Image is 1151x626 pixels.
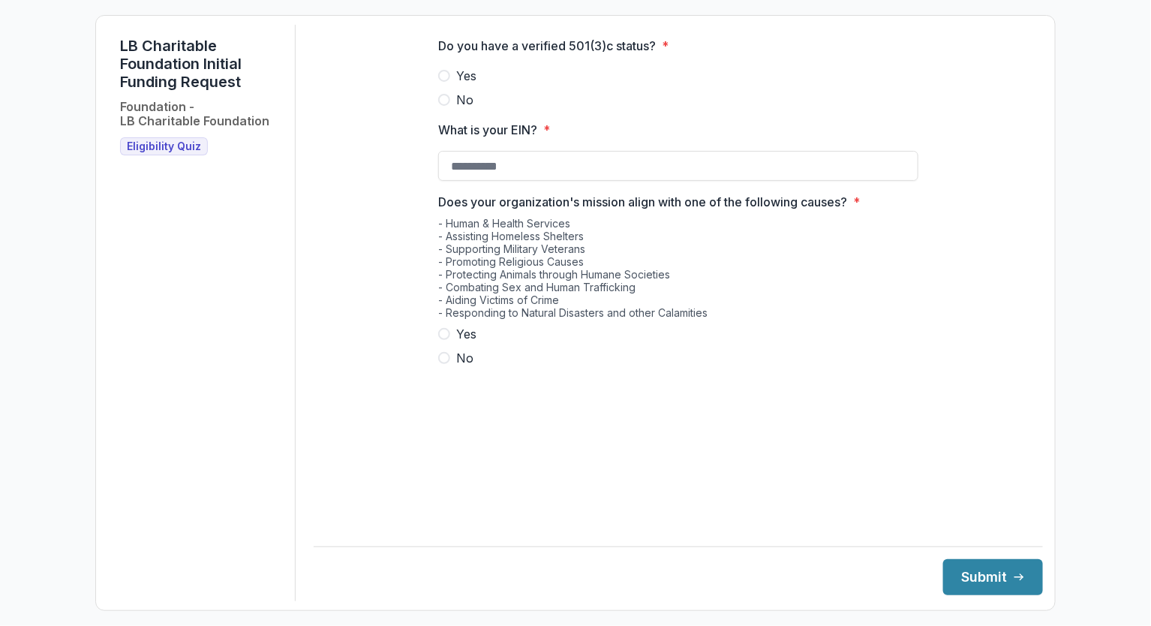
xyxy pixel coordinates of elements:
p: Do you have a verified 501(3)c status? [438,37,656,55]
p: Does your organization's mission align with one of the following causes? [438,193,847,211]
p: What is your EIN? [438,121,537,139]
button: Submit [943,559,1043,595]
span: Yes [456,67,476,85]
span: Yes [456,325,476,343]
span: Eligibility Quiz [127,140,201,153]
div: - Human & Health Services - Assisting Homeless Shelters - Supporting Military Veterans - Promotin... [438,217,918,325]
h2: Foundation - LB Charitable Foundation [120,100,269,128]
span: No [456,91,473,109]
h1: LB Charitable Foundation Initial Funding Request [120,37,283,91]
span: No [456,349,473,367]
